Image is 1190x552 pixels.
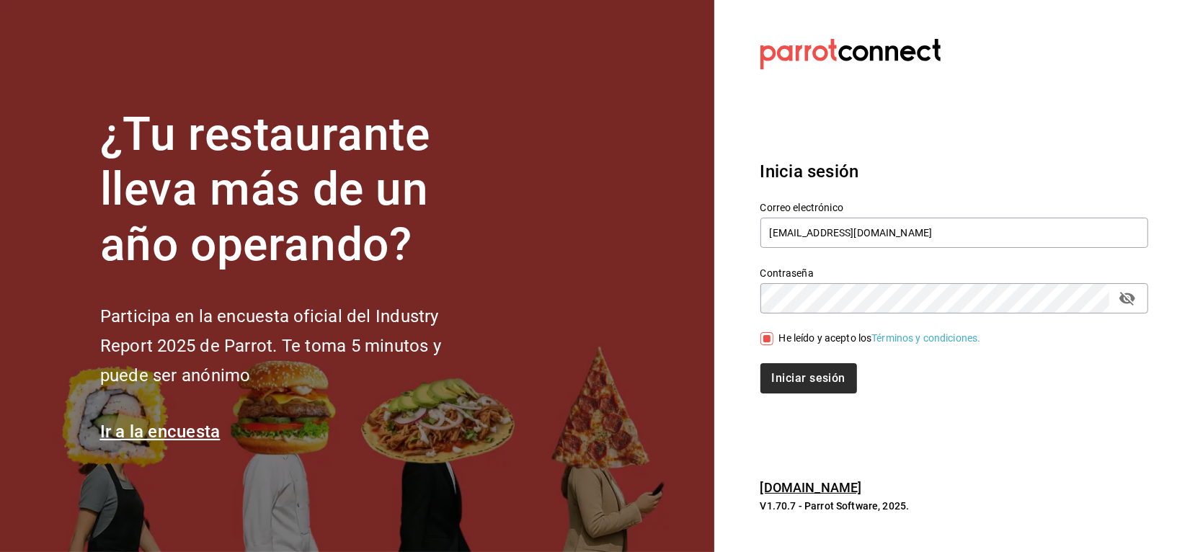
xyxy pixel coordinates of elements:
[779,331,981,346] div: He leído y acepto los
[871,332,980,344] a: Términos y condiciones.
[760,363,857,393] button: Iniciar sesión
[760,218,1148,248] input: Ingresa tu correo electrónico
[760,268,1148,278] label: Contraseña
[760,480,862,495] a: [DOMAIN_NAME]
[760,499,1148,513] p: V1.70.7 - Parrot Software, 2025.
[100,422,221,442] a: Ir a la encuesta
[100,107,489,273] h1: ¿Tu restaurante lleva más de un año operando?
[760,202,1148,213] label: Correo electrónico
[760,159,1148,184] h3: Inicia sesión
[1115,286,1140,311] button: passwordField
[100,302,489,390] h2: Participa en la encuesta oficial del Industry Report 2025 de Parrot. Te toma 5 minutos y puede se...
